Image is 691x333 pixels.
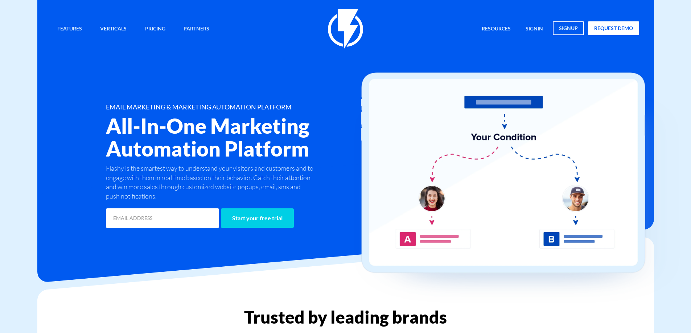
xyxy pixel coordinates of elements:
p: Flashy is the smartest way to understand your visitors and customers and to engage with them in r... [106,164,316,201]
a: request demo [588,21,639,35]
h1: EMAIL MARKETING & MARKETING AUTOMATION PLATFORM [106,104,389,111]
h2: Trusted by leading brands [37,308,654,326]
input: Start your free trial [221,208,294,228]
input: EMAIL ADDRESS [106,208,219,228]
a: signin [520,21,548,37]
a: Partners [178,21,215,37]
a: Verticals [95,21,132,37]
h2: All-In-One Marketing Automation Platform [106,115,389,160]
a: Pricing [140,21,171,37]
a: Resources [476,21,516,37]
a: Features [52,21,87,37]
a: signup [553,21,584,35]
